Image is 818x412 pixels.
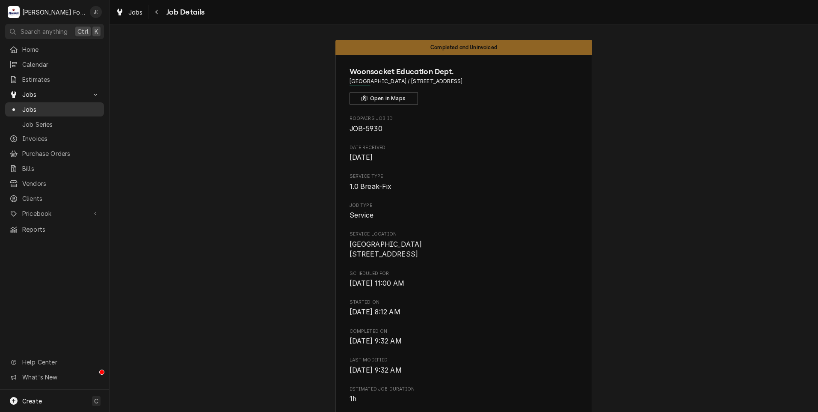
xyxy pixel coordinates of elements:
[350,92,418,105] button: Open in Maps
[22,179,100,188] span: Vendors
[350,270,578,289] div: Scheduled For
[350,386,578,393] span: Estimated Job Duration
[350,202,578,221] div: Job Type
[22,225,100,234] span: Reports
[22,60,100,69] span: Calendar
[5,191,104,206] a: Clients
[22,164,100,173] span: Bills
[350,239,578,260] span: Service Location
[22,120,100,129] span: Job Series
[77,27,89,36] span: Ctrl
[5,102,104,116] a: Jobs
[112,5,146,19] a: Jobs
[350,240,422,259] span: [GEOGRAPHIC_DATA] [STREET_ADDRESS]
[5,146,104,161] a: Purchase Orders
[350,299,578,306] span: Started On
[22,75,100,84] span: Estimates
[350,210,578,221] span: Job Type
[5,24,104,39] button: Search anythingCtrlK
[5,206,104,221] a: Go to Pricebook
[22,90,87,99] span: Jobs
[5,57,104,72] a: Calendar
[350,78,578,85] span: Address
[350,115,578,134] div: Roopairs Job ID
[22,209,87,218] span: Pricebook
[430,45,497,50] span: Completed and Uninvoiced
[350,202,578,209] span: Job Type
[5,72,104,87] a: Estimates
[350,231,578,260] div: Service Location
[350,357,578,375] div: Last Modified
[350,337,402,345] span: [DATE] 9:32 AM
[22,397,42,405] span: Create
[350,328,578,346] div: Completed On
[5,87,104,102] a: Go to Jobs
[350,211,374,219] span: Service
[350,270,578,277] span: Scheduled For
[5,370,104,384] a: Go to What's New
[350,386,578,404] div: Estimated Job Duration
[22,45,100,54] span: Home
[350,336,578,346] span: Completed On
[350,394,578,404] span: Estimated Job Duration
[22,105,100,114] span: Jobs
[8,6,20,18] div: Marshall Food Equipment Service's Avatar
[350,395,356,403] span: 1h
[22,358,99,367] span: Help Center
[350,328,578,335] span: Completed On
[5,42,104,57] a: Home
[90,6,102,18] div: J(
[350,66,578,105] div: Client Information
[5,176,104,191] a: Vendors
[350,182,578,192] span: Service Type
[95,27,98,36] span: K
[22,134,100,143] span: Invoices
[350,153,373,161] span: [DATE]
[350,124,578,134] span: Roopairs Job ID
[5,117,104,131] a: Job Series
[350,173,578,180] span: Service Type
[350,366,402,374] span: [DATE] 9:32 AM
[350,365,578,376] span: Last Modified
[350,308,400,316] span: [DATE] 8:12 AM
[164,6,205,18] span: Job Details
[350,357,578,364] span: Last Modified
[350,152,578,163] span: Date Received
[350,307,578,317] span: Started On
[21,27,68,36] span: Search anything
[350,115,578,122] span: Roopairs Job ID
[350,173,578,191] div: Service Type
[350,231,578,238] span: Service Location
[335,40,592,55] div: Status
[22,194,100,203] span: Clients
[350,278,578,289] span: Scheduled For
[22,8,85,17] div: [PERSON_NAME] Food Equipment Service
[5,355,104,369] a: Go to Help Center
[128,8,143,17] span: Jobs
[350,299,578,317] div: Started On
[5,161,104,176] a: Bills
[22,373,99,382] span: What's New
[5,131,104,146] a: Invoices
[22,149,100,158] span: Purchase Orders
[94,397,98,406] span: C
[350,279,404,287] span: [DATE] 11:00 AM
[90,6,102,18] div: Jeff Debigare (109)'s Avatar
[350,182,392,191] span: 1.0 Break-Fix
[350,144,578,163] div: Date Received
[150,5,164,19] button: Navigate back
[350,125,382,133] span: JOB-5930
[350,66,578,78] span: Name
[8,6,20,18] div: M
[5,222,104,236] a: Reports
[350,144,578,151] span: Date Received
